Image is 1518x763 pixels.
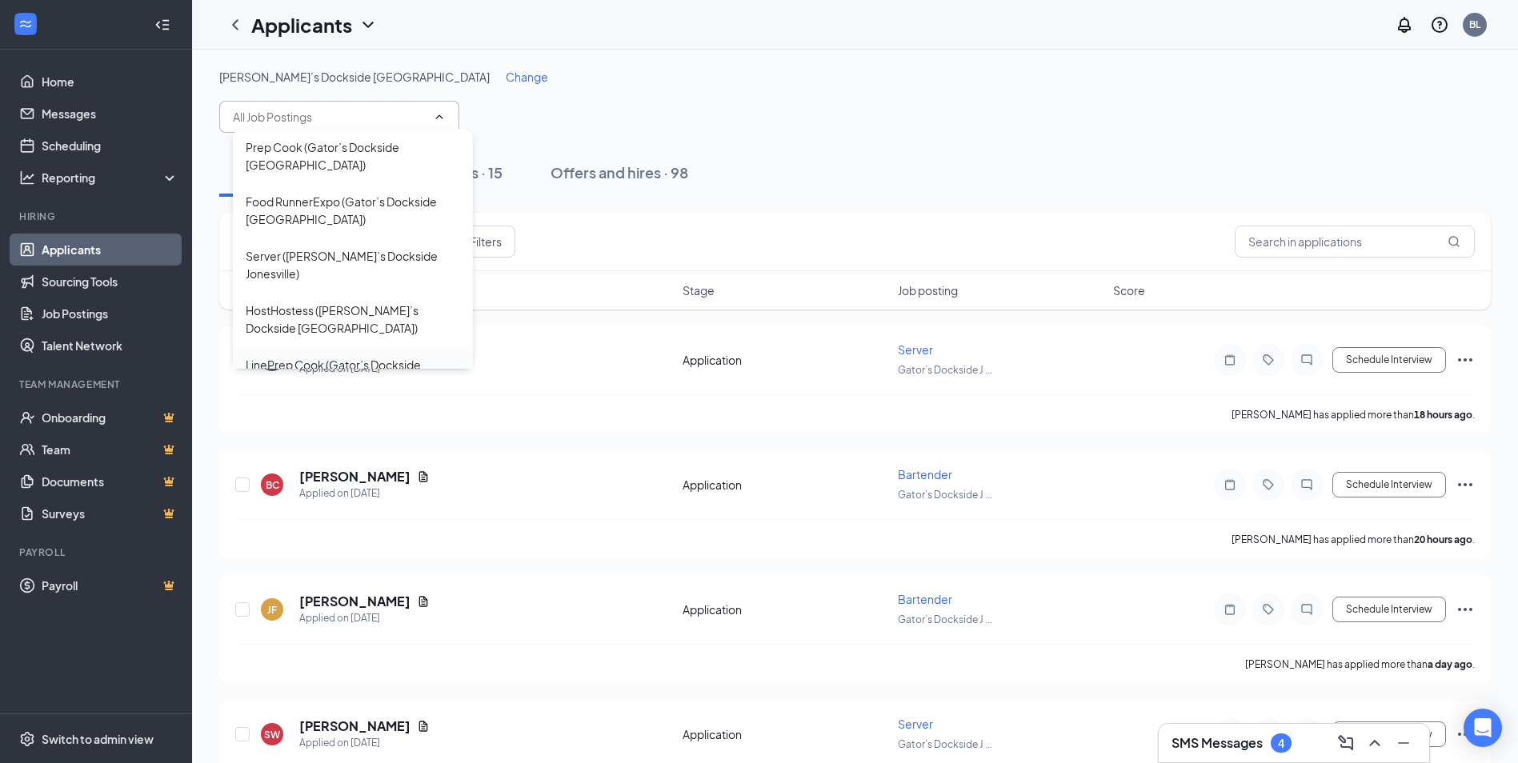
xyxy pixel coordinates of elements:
svg: Collapse [154,17,170,33]
div: Applied on [DATE] [299,735,430,751]
span: [PERSON_NAME]’s Dockside [GEOGRAPHIC_DATA] [219,70,490,84]
div: Applied on [DATE] [299,610,430,626]
a: DocumentsCrown [42,465,178,497]
a: Job Postings [42,298,178,330]
a: SurveysCrown [42,497,178,529]
svg: ChatInactive [1297,354,1316,366]
span: Change [506,70,548,84]
a: Talent Network [42,330,178,362]
div: JF [267,603,277,617]
svg: Ellipses [1456,475,1475,494]
span: Bartender [898,467,952,481]
button: ComposeMessage [1333,730,1359,756]
h5: [PERSON_NAME] [299,717,411,735]
span: Server [898,342,933,357]
svg: ChatInactive [1297,603,1316,616]
div: SW [264,728,280,741]
div: Application [683,352,888,368]
button: Minimize [1391,730,1416,756]
svg: Note [1220,603,1240,616]
h5: [PERSON_NAME] [299,593,411,610]
h5: [PERSON_NAME] [299,468,411,485]
button: Filter Filters [434,226,515,258]
span: Gator’s Dockside J ... [898,489,992,501]
svg: Settings [19,731,35,747]
span: Score [1113,282,1145,298]
svg: Document [417,470,430,483]
div: Payroll [19,545,175,559]
a: Sourcing Tools [42,266,178,298]
div: BL [1469,18,1480,31]
button: ChevronUp [1362,730,1388,756]
svg: Tag [1259,354,1278,366]
span: Server [898,717,933,731]
div: BC [266,478,279,492]
svg: Document [417,720,430,733]
svg: Tag [1259,603,1278,616]
div: Prep Cook (Gator’s Dockside [GEOGRAPHIC_DATA]) [246,138,460,174]
a: Messages [42,98,178,130]
h1: Applicants [251,11,352,38]
h3: SMS Messages [1172,734,1263,752]
input: Search in applications [1235,226,1475,258]
div: Offers and hires · 98 [551,162,688,182]
svg: Document [417,595,430,608]
span: Gator’s Dockside J ... [898,364,992,376]
button: Schedule Interview [1332,347,1446,373]
svg: ChevronLeft [226,15,245,34]
input: All Job Postings [233,108,427,126]
div: Hiring [19,210,175,223]
button: Schedule Interview [1332,597,1446,622]
svg: Minimize [1394,733,1413,753]
div: Applied on [DATE] [299,485,430,501]
div: Application [683,726,888,742]
svg: ComposeMessage [1336,733,1356,753]
a: PayrollCrown [42,569,178,601]
svg: ChatInactive [1297,478,1316,491]
span: Gator’s Dockside J ... [898,738,992,750]
span: Stage [683,282,715,298]
svg: ChevronDown [358,15,378,34]
div: LinePrep Cook (Gator’s Dockside [GEOGRAPHIC_DATA]) [246,356,460,391]
p: [PERSON_NAME] has applied more than . [1232,408,1475,421]
p: [PERSON_NAME] has applied more than . [1232,533,1475,546]
div: Reporting [42,170,179,186]
a: Applicants [42,234,178,266]
a: Scheduling [42,130,178,162]
div: Application [683,601,888,617]
svg: Note [1220,478,1240,491]
b: 20 hours ago [1414,533,1472,545]
p: [PERSON_NAME] has applied more than . [1245,657,1475,671]
b: a day ago [1428,658,1472,670]
svg: Ellipses [1456,600,1475,619]
div: HostHostess ([PERSON_NAME]’s Dockside [GEOGRAPHIC_DATA]) [246,302,460,337]
a: Home [42,66,178,98]
svg: Note [1220,354,1240,366]
div: 4 [1278,737,1284,750]
svg: Notifications [1395,15,1414,34]
svg: Ellipses [1456,350,1475,370]
span: Gator’s Dockside J ... [898,613,992,625]
a: TeamCrown [42,433,178,465]
svg: QuestionInfo [1430,15,1449,34]
svg: ChevronUp [433,110,446,123]
svg: Ellipses [1456,725,1475,744]
div: Team Management [19,378,175,391]
svg: Tag [1259,478,1278,491]
div: Food RunnerExpo (Gator’s Dockside [GEOGRAPHIC_DATA]) [246,193,460,228]
button: Schedule Interview [1332,721,1446,747]
svg: Analysis [19,170,35,186]
span: Job posting [898,282,958,298]
div: Open Intercom Messenger [1464,709,1502,747]
svg: ChevronUp [1365,733,1384,753]
svg: WorkstreamLogo [18,16,34,32]
div: Switch to admin view [42,731,154,747]
svg: MagnifyingGlass [1448,235,1460,248]
b: 18 hours ago [1414,409,1472,421]
a: OnboardingCrown [42,401,178,433]
div: Application [683,477,888,493]
button: Schedule Interview [1332,472,1446,497]
div: Server ([PERSON_NAME]’s Dockside Jonesville) [246,247,460,282]
span: Bartender [898,592,952,606]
